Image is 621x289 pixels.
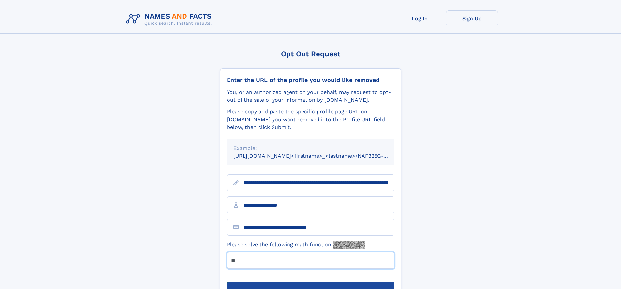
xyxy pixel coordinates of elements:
[227,108,394,131] div: Please copy and paste the specific profile page URL on [DOMAIN_NAME] you want removed into the Pr...
[233,153,407,159] small: [URL][DOMAIN_NAME]<firstname>_<lastname>/NAF325G-xxxxxxxx
[123,10,217,28] img: Logo Names and Facts
[220,50,401,58] div: Opt Out Request
[227,77,394,84] div: Enter the URL of the profile you would like removed
[227,88,394,104] div: You, or an authorized agent on your behalf, may request to opt-out of the sale of your informatio...
[233,144,388,152] div: Example:
[446,10,498,26] a: Sign Up
[227,241,365,249] label: Please solve the following math function:
[394,10,446,26] a: Log In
